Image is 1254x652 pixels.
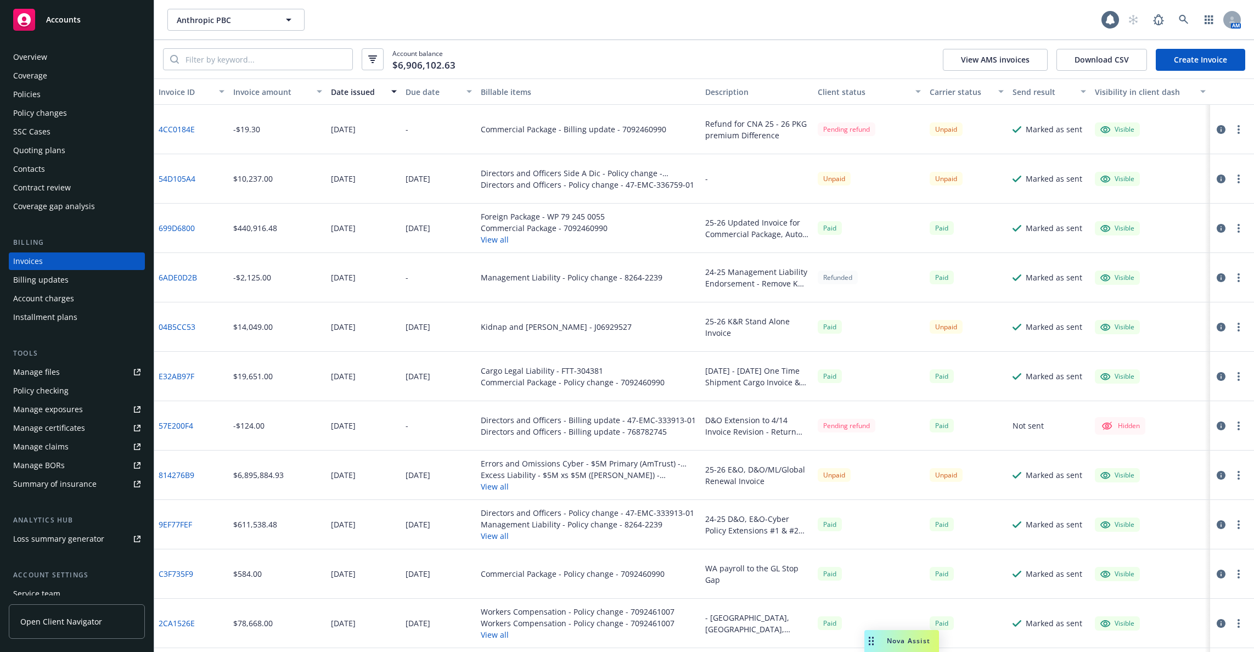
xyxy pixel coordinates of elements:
div: [DATE] [331,123,356,135]
button: Client status [813,78,926,105]
a: Create Invoice [1156,49,1245,71]
div: Manage claims [13,438,69,456]
a: 4CC0184E [159,123,195,135]
div: Commercial Package - 7092460990 [481,222,608,234]
div: Visible [1100,174,1134,184]
a: 04B5CC53 [159,321,195,333]
div: Manage certificates [13,419,85,437]
div: Paid [818,320,842,334]
div: Paid [818,518,842,531]
div: Commercial Package - Billing update - 7092460990 [481,123,666,135]
div: Coverage gap analysis [13,198,95,215]
div: Unpaid [930,468,963,482]
div: Billing [9,237,145,248]
div: [DATE] [406,222,430,234]
button: Due date [401,78,476,105]
a: 2CA1526E [159,617,195,629]
a: Contacts [9,160,145,178]
div: Visible [1100,619,1134,628]
div: Hidden [1100,419,1140,432]
div: Summary of insurance [13,475,97,493]
div: $14,049.00 [233,321,273,333]
div: [DATE] [406,519,430,530]
button: View all [481,629,674,640]
div: [DATE] [406,370,430,382]
div: Visible [1100,223,1134,233]
div: - [705,173,708,184]
div: $584.00 [233,568,262,580]
a: Coverage gap analysis [9,198,145,215]
div: [DATE] [331,617,356,629]
span: Paid [930,419,954,432]
div: Foreign Package - WP 79 245 0055 [481,211,608,222]
div: 25-26 K&R Stand Alone Invoice [705,316,809,339]
div: Due date [406,86,459,98]
div: [DATE] [331,321,356,333]
div: Carrier status [930,86,991,98]
div: Unpaid [930,122,963,136]
div: Paid [930,518,954,531]
div: Tools [9,348,145,359]
span: Nova Assist [887,636,930,645]
div: - [406,123,408,135]
div: Marked as sent [1026,173,1082,184]
div: [DATE] [331,173,356,184]
div: Visible [1100,372,1134,381]
div: Visible [1100,569,1134,579]
div: Visibility in client dash [1095,86,1194,98]
div: Account settings [9,570,145,581]
button: Nova Assist [864,630,939,652]
div: Billable items [481,86,696,98]
a: Manage files [9,363,145,381]
a: Switch app [1198,9,1220,31]
div: Paid [930,616,954,630]
a: Billing updates [9,271,145,289]
div: Service team [13,585,60,603]
div: Description [705,86,809,98]
div: [DATE] [331,420,356,431]
div: Excess Liability - $5M xs $5M ([PERSON_NAME]) - 1000635538251 [481,469,696,481]
div: Quoting plans [13,142,65,159]
div: Unpaid [930,320,963,334]
div: Policy changes [13,104,67,122]
div: Policy checking [13,382,69,400]
a: C3F735F9 [159,568,193,580]
div: Directors and Officers - Policy change - 47-EMC-336759-01 [481,179,696,190]
span: Paid [930,271,954,284]
div: Billing updates [13,271,69,289]
button: Anthropic PBC [167,9,305,31]
div: Paid [818,616,842,630]
div: Account charges [13,290,74,307]
button: Billable items [476,78,701,105]
div: Workers Compensation - Policy change - 7092461007 [481,617,674,629]
a: Manage BORs [9,457,145,474]
div: Drag to move [864,630,878,652]
div: 24-25 Management Liability Endorsement - Remove K&R Coverage RP Invoice [705,266,809,289]
div: Marked as sent [1026,321,1082,333]
div: Coverage [13,67,47,85]
div: Unpaid [818,468,851,482]
div: [DATE] [331,568,356,580]
div: 25-26 E&O, D&O/ML/Global Renewal Invoice [705,464,809,487]
a: Installment plans [9,308,145,326]
a: SSC Cases [9,123,145,140]
div: Visible [1100,273,1134,283]
div: $611,538.48 [233,519,277,530]
a: Overview [9,48,145,66]
span: Paid [818,567,842,581]
a: 57E200F4 [159,420,193,431]
div: [DATE] [406,469,430,481]
div: Send result [1013,86,1074,98]
button: Download CSV [1056,49,1147,71]
div: [DATE] [406,568,430,580]
div: Invoices [13,252,43,270]
a: Summary of insurance [9,475,145,493]
a: Contract review [9,179,145,196]
div: Invoice ID [159,86,212,98]
div: Kidnap and [PERSON_NAME] - J06929527 [481,321,632,333]
div: Paid [930,567,954,581]
div: D&O Extension to 4/14 Invoice Revision - Return Premium [705,414,809,437]
span: Open Client Navigator [20,616,102,627]
a: Start snowing [1122,9,1144,31]
button: Visibility in client dash [1090,78,1210,105]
